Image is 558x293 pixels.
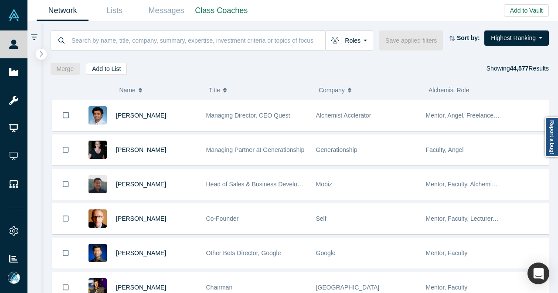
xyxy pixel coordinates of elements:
button: Highest Ranking [484,30,549,46]
span: Mentor, Faculty [426,249,468,256]
img: Gnani Palanikumar's Profile Image [88,106,107,125]
img: Michael Chang's Profile Image [88,175,107,193]
button: Bookmark [52,238,79,268]
a: [PERSON_NAME] [116,146,166,153]
a: [PERSON_NAME] [116,215,166,222]
span: Title [209,81,220,99]
span: Generationship [316,146,357,153]
button: Roles [325,30,373,51]
button: Bookmark [52,169,79,199]
span: Managing Director, CEO Quest [206,112,290,119]
strong: 44,577 [510,65,528,72]
a: Network [37,0,88,21]
span: Mentor, Faculty, Alchemist 25 [426,181,505,188]
span: Head of Sales & Business Development (interim) [206,181,338,188]
img: Alchemist Vault Logo [8,9,20,21]
button: Name [119,81,200,99]
span: [GEOGRAPHIC_DATA] [316,284,380,291]
span: Google [316,249,336,256]
span: Chairman [206,284,233,291]
span: Managing Partner at Generationship [206,146,305,153]
button: Bookmark [52,135,79,165]
a: [PERSON_NAME] [116,112,166,119]
a: Lists [88,0,140,21]
span: Self [316,215,327,222]
span: Results [510,65,549,72]
span: Name [119,81,135,99]
button: Company [319,81,419,99]
a: [PERSON_NAME] [116,284,166,291]
span: Company [319,81,345,99]
span: Alchemist Role [429,87,469,94]
div: Showing [487,63,549,75]
img: Steven Kan's Profile Image [88,244,107,262]
strong: Sort by: [457,34,480,41]
button: Bookmark [52,204,79,234]
span: Other Bets Director, Google [206,249,281,256]
img: Robert Winder's Profile Image [88,209,107,228]
span: Mobiz [316,181,332,188]
img: Rachel Chalmers's Profile Image [88,141,107,159]
button: Save applied filters [379,30,443,51]
span: Mentor, Faculty [426,284,468,291]
button: Bookmark [52,100,79,131]
button: Add to Vault [504,4,549,17]
button: Merge [51,63,80,75]
span: Co-Founder [206,215,239,222]
a: Messages [140,0,192,21]
span: Alchemist Acclerator [316,112,371,119]
a: Class Coaches [192,0,251,21]
button: Add to List [86,63,127,75]
button: Title [209,81,310,99]
a: [PERSON_NAME] [116,249,166,256]
img: Mia Scott's Account [8,272,20,284]
span: Faculty, Angel [426,146,464,153]
a: Report a bug! [545,117,558,157]
input: Search by name, title, company, summary, expertise, investment criteria or topics of focus [71,30,325,51]
a: [PERSON_NAME] [116,181,166,188]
